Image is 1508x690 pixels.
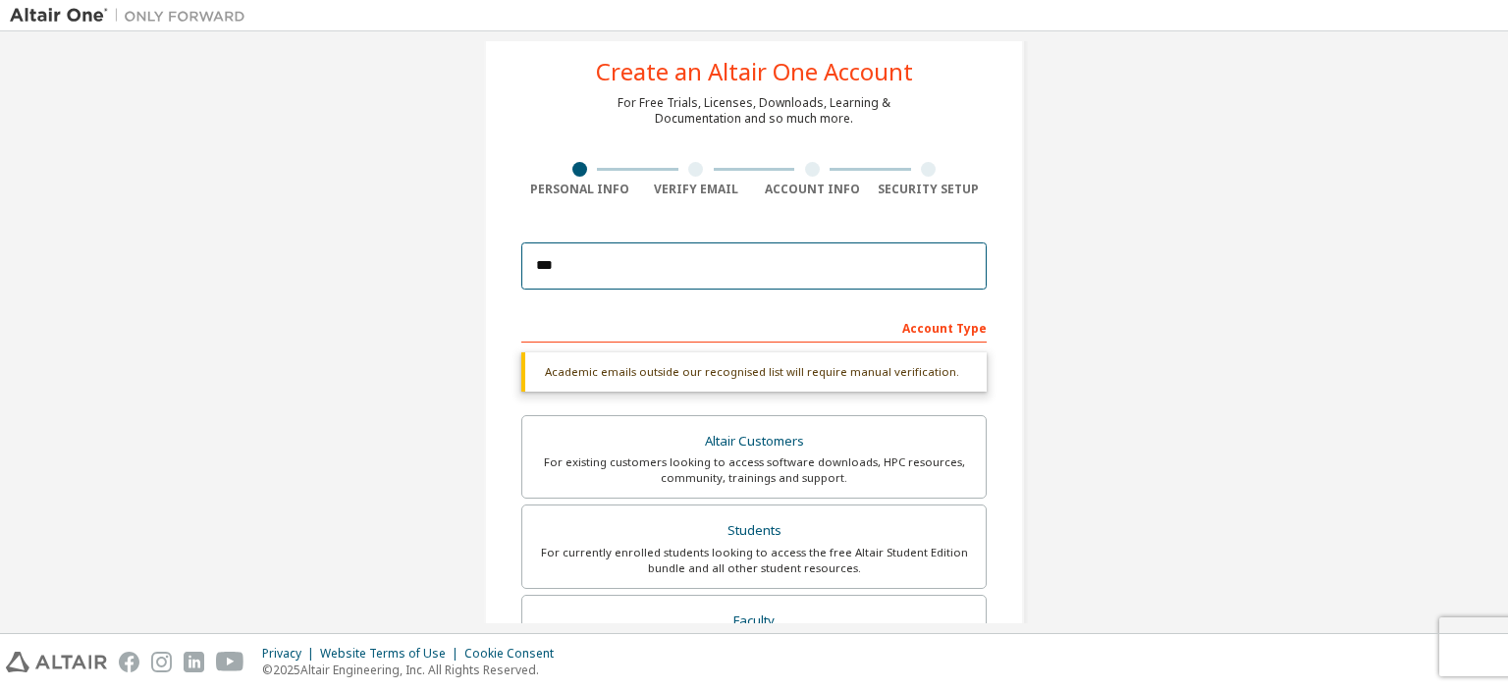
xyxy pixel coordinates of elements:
[10,6,255,26] img: Altair One
[119,652,139,672] img: facebook.svg
[618,95,890,127] div: For Free Trials, Licenses, Downloads, Learning & Documentation and so much more.
[262,646,320,662] div: Privacy
[216,652,244,672] img: youtube.svg
[320,646,464,662] div: Website Terms of Use
[534,545,974,576] div: For currently enrolled students looking to access the free Altair Student Edition bundle and all ...
[184,652,204,672] img: linkedin.svg
[464,646,565,662] div: Cookie Consent
[521,352,987,392] div: Academic emails outside our recognised list will require manual verification.
[521,182,638,197] div: Personal Info
[521,311,987,343] div: Account Type
[534,454,974,486] div: For existing customers looking to access software downloads, HPC resources, community, trainings ...
[151,652,172,672] img: instagram.svg
[6,652,107,672] img: altair_logo.svg
[596,60,913,83] div: Create an Altair One Account
[638,182,755,197] div: Verify Email
[534,608,974,635] div: Faculty
[534,428,974,455] div: Altair Customers
[262,662,565,678] p: © 2025 Altair Engineering, Inc. All Rights Reserved.
[871,182,988,197] div: Security Setup
[754,182,871,197] div: Account Info
[534,517,974,545] div: Students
